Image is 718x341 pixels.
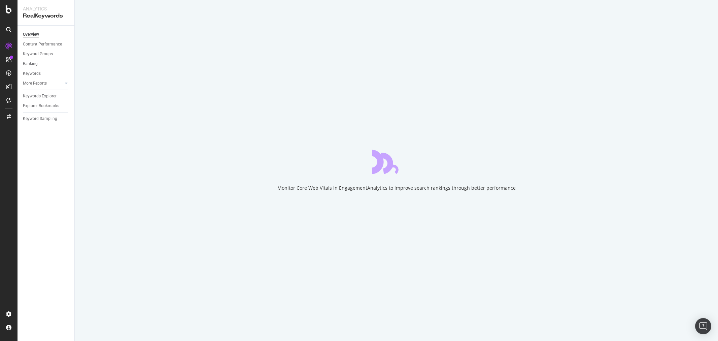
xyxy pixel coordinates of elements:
div: Overview [23,31,39,38]
a: Keywords [23,70,70,77]
div: Ranking [23,60,38,67]
a: Keyword Sampling [23,115,70,122]
div: Keyword Sampling [23,115,57,122]
div: More Reports [23,80,47,87]
div: Keywords [23,70,41,77]
div: Open Intercom Messenger [695,318,711,334]
div: Keywords Explorer [23,93,57,100]
div: Content Performance [23,41,62,48]
div: animation [372,150,421,174]
div: Monitor Core Web Vitals in EngagementAnalytics to improve search rankings through better performance [277,185,516,191]
a: More Reports [23,80,63,87]
a: Explorer Bookmarks [23,102,70,110]
div: Keyword Groups [23,51,53,58]
div: Analytics [23,5,69,12]
a: Content Performance [23,41,70,48]
div: RealKeywords [23,12,69,20]
a: Keywords Explorer [23,93,70,100]
a: Ranking [23,60,70,67]
a: Overview [23,31,70,38]
a: Keyword Groups [23,51,70,58]
div: Explorer Bookmarks [23,102,59,110]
